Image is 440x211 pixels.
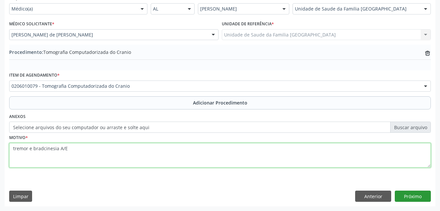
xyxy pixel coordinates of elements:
[153,6,181,12] span: AL
[200,6,276,12] span: [PERSON_NAME]
[295,6,417,12] span: Unidade de Saude da Familia [GEOGRAPHIC_DATA]
[9,133,28,143] label: Motivo
[9,49,43,55] span: Procedimento:
[355,191,391,202] button: Anterior
[222,19,274,29] label: Unidade de referência
[9,19,54,29] label: Médico Solicitante
[9,70,60,81] label: Item de agendamento
[11,32,205,38] span: [PERSON_NAME] de [PERSON_NAME]
[193,99,247,106] span: Adicionar Procedimento
[9,49,131,56] span: Tomografia Computadorizada do Cranio
[395,191,431,202] button: Próximo
[9,96,431,109] button: Adicionar Procedimento
[9,112,26,122] label: Anexos
[11,83,417,89] span: 0206010079 - Tomografia Computadorizada do Cranio
[11,6,134,12] span: Médico(a)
